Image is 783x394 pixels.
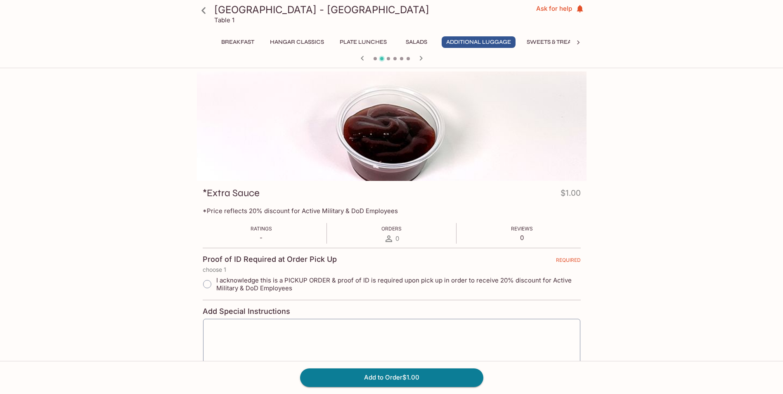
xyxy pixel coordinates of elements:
button: Additional Luggage [442,36,516,48]
h4: $1.00 [561,187,581,203]
span: Reviews [511,225,533,232]
span: I acknowledge this is a PICKUP ORDER & proof of ID is required upon pick up in order to receive 2... [216,276,574,292]
p: choose 1 [203,266,581,273]
p: 0 [511,234,533,242]
p: - [251,234,272,242]
h3: *Extra Sauce [203,187,260,199]
h3: [GEOGRAPHIC_DATA] - [GEOGRAPHIC_DATA] [214,3,536,16]
button: Plate Lunches [335,36,391,48]
span: REQUIRED [556,257,581,266]
button: Breakfast [217,36,259,48]
button: Hangar Classics [265,36,329,48]
button: Add to Order$1.00 [300,368,483,387]
span: Ratings [251,225,272,232]
p: *Price reflects 20% discount for Active Military & DoD Employees [203,207,581,215]
h4: Add Special Instructions [203,307,581,316]
span: 0 [395,235,399,242]
button: Sweets & Treats [522,36,582,48]
div: *Extra Sauce [197,71,587,181]
button: Salads [398,36,435,48]
h4: Proof of ID Required at Order Pick Up [203,255,337,264]
p: Table 1 [214,16,234,24]
span: Orders [381,225,402,232]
